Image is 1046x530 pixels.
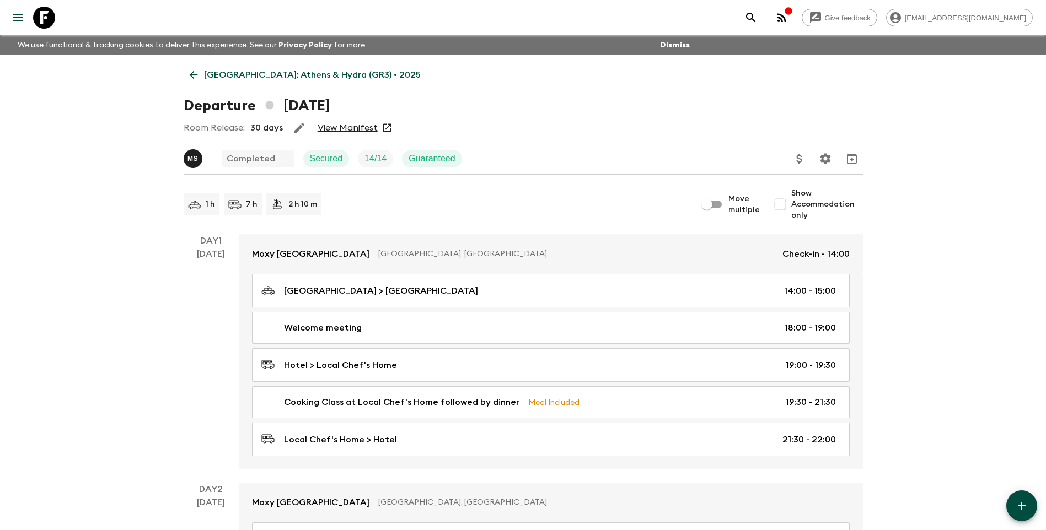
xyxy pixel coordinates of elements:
div: [DATE] [197,247,225,469]
p: 14 / 14 [364,152,387,165]
p: 18:00 - 19:00 [785,321,836,334]
p: We use functional & tracking cookies to deliver this experience. See our for more. [13,35,371,55]
div: Secured [303,150,350,167]
a: Moxy [GEOGRAPHIC_DATA][GEOGRAPHIC_DATA], [GEOGRAPHIC_DATA] [239,483,863,522]
span: Give feedback [819,14,877,22]
p: 19:30 - 21:30 [786,396,836,409]
h1: Departure [DATE] [184,95,330,117]
p: 19:00 - 19:30 [786,359,836,372]
p: 30 days [250,121,283,134]
p: Day 1 [184,234,239,247]
div: Trip Fill [358,150,393,167]
span: [EMAIL_ADDRESS][DOMAIN_NAME] [899,14,1032,22]
a: Local Chef's Home > Hotel21:30 - 22:00 [252,423,850,456]
a: Privacy Policy [278,41,332,49]
p: Check-in - 14:00 [782,247,850,261]
a: Give feedback [802,9,877,26]
p: 14:00 - 15:00 [784,284,836,298]
button: Archive (Completed, Cancelled or Unsynced Departures only) [841,148,863,170]
a: [GEOGRAPHIC_DATA]: Athens & Hydra (GR3) • 2025 [184,64,427,86]
button: Dismiss [657,37,693,53]
a: Welcome meeting18:00 - 19:00 [252,312,850,344]
p: 2 h 10 m [288,199,317,210]
a: Hotel > Local Chef's Home19:00 - 19:30 [252,348,850,382]
p: 7 h [246,199,258,210]
button: Update Price, Early Bird Discount and Costs [788,148,811,170]
span: Show Accommodation only [791,188,863,221]
span: Magda Sotiriadis [184,153,205,161]
p: Moxy [GEOGRAPHIC_DATA] [252,247,369,261]
span: Move multiple [728,193,760,215]
button: Settings [814,148,836,170]
p: Hotel > Local Chef's Home [284,359,397,372]
a: View Manifest [318,122,378,133]
p: Cooking Class at Local Chef's Home followed by dinner [284,396,519,409]
a: Cooking Class at Local Chef's Home followed by dinnerMeal Included19:30 - 21:30 [252,386,850,418]
p: [GEOGRAPHIC_DATA], [GEOGRAPHIC_DATA] [378,497,841,508]
p: [GEOGRAPHIC_DATA]: Athens & Hydra (GR3) • 2025 [204,68,421,82]
p: Meal Included [528,396,580,408]
p: Guaranteed [409,152,455,165]
p: 1 h [206,199,215,210]
button: search adventures [740,7,762,29]
p: Moxy [GEOGRAPHIC_DATA] [252,496,369,509]
p: Room Release: [184,121,245,134]
p: 21:30 - 22:00 [782,433,836,446]
p: Welcome meeting [284,321,362,334]
a: [GEOGRAPHIC_DATA] > [GEOGRAPHIC_DATA]14:00 - 15:00 [252,274,850,307]
p: Secured [310,152,343,165]
a: Moxy [GEOGRAPHIC_DATA][GEOGRAPHIC_DATA], [GEOGRAPHIC_DATA]Check-in - 14:00 [239,234,863,274]
div: [EMAIL_ADDRESS][DOMAIN_NAME] [886,9,1033,26]
p: Completed [227,152,275,165]
p: Day 2 [184,483,239,496]
p: [GEOGRAPHIC_DATA], [GEOGRAPHIC_DATA] [378,248,774,259]
p: [GEOGRAPHIC_DATA] > [GEOGRAPHIC_DATA] [284,284,478,298]
button: menu [7,7,29,29]
p: Local Chef's Home > Hotel [284,433,397,446]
